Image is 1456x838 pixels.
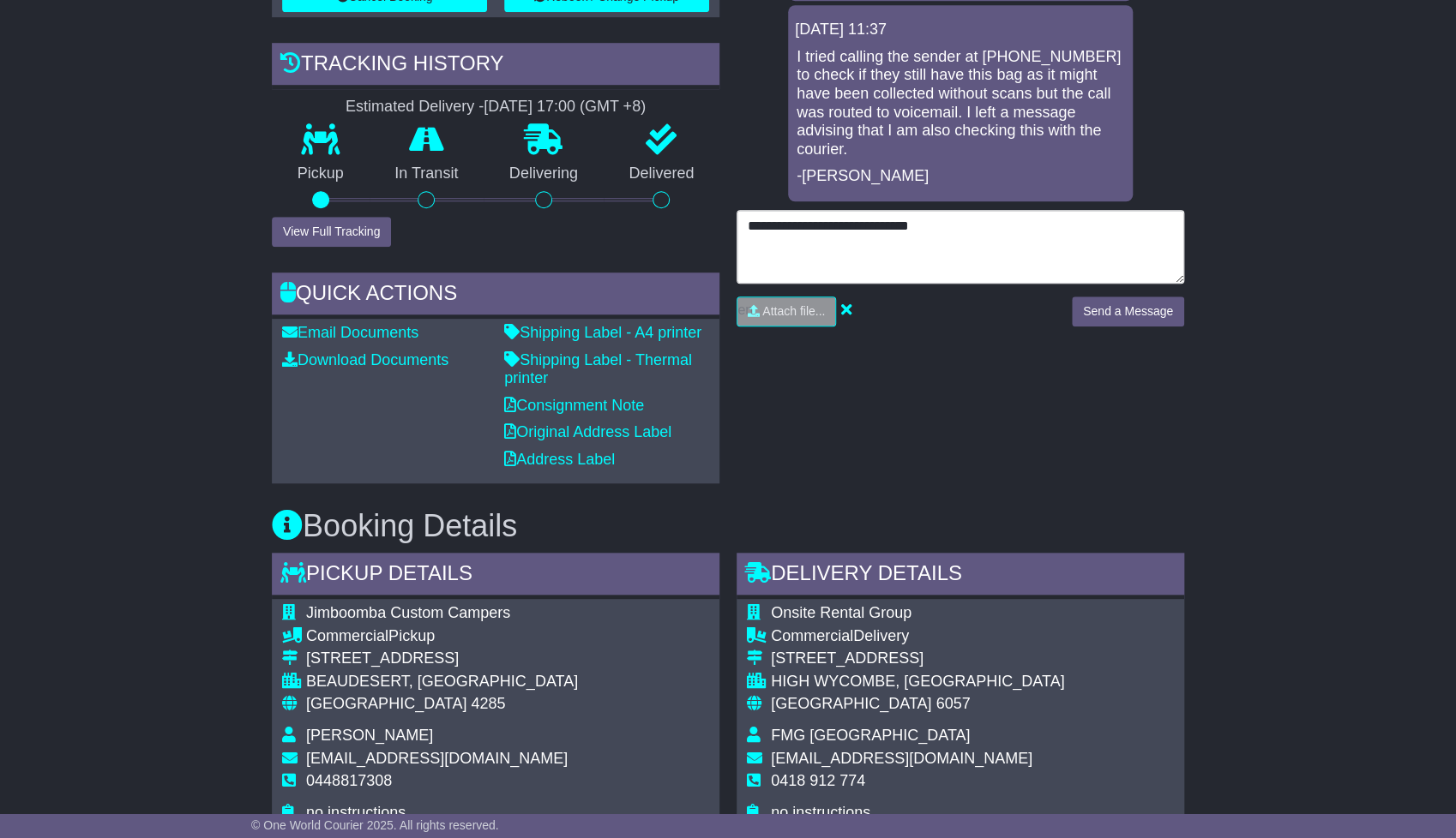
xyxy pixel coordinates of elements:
[306,750,568,767] span: [EMAIL_ADDRESS][DOMAIN_NAME]
[504,397,644,414] a: Consignment Note
[771,695,931,712] span: [GEOGRAPHIC_DATA]
[484,165,604,183] p: Delivering
[737,553,1184,599] div: Delivery Details
[771,604,912,621] span: Onsite Rental Group
[306,604,510,621] span: Jimboomba Custom Campers
[771,627,1064,646] div: Delivery
[771,772,865,789] span: 0418 912 774
[771,649,1064,668] div: [STREET_ADDRESS]
[1072,296,1184,326] button: Send a Message
[306,695,466,712] span: [GEOGRAPHIC_DATA]
[306,627,388,644] span: Commercial
[306,772,392,789] span: 0448817308
[504,324,701,341] a: Shipping Label - A4 printer
[797,48,1124,159] p: I tried calling the sender at [PHONE_NUMBER] to check if they still have this bag as it might hav...
[504,351,692,387] a: Shipping Label - Thermal printer
[471,695,505,712] span: 4285
[771,673,1064,691] div: HIGH WYCOMBE, [GEOGRAPHIC_DATA]
[251,818,499,832] span: © One World Courier 2025. All rights reserved.
[272,43,719,89] div: Tracking history
[504,451,615,468] a: Address Label
[771,727,970,744] span: FMG [GEOGRAPHIC_DATA]
[484,98,646,117] div: [DATE] 17:00 (GMT +8)
[306,673,578,691] div: BEAUDESERT, [GEOGRAPHIC_DATA]
[272,217,391,247] button: View Full Tracking
[604,165,720,183] p: Delivered
[370,165,484,183] p: In Transit
[306,627,578,646] div: Pickup
[272,272,719,319] div: Quick Actions
[795,21,1126,39] div: [DATE] 11:37
[282,324,418,341] a: Email Documents
[797,167,1124,186] p: -[PERSON_NAME]
[306,649,578,668] div: [STREET_ADDRESS]
[306,727,433,744] span: [PERSON_NAME]
[272,165,370,183] p: Pickup
[272,509,1184,543] h3: Booking Details
[936,695,970,712] span: 6057
[272,553,719,599] div: Pickup Details
[306,804,406,821] span: no instructions
[771,627,853,644] span: Commercial
[282,351,448,368] a: Download Documents
[272,98,719,117] div: Estimated Delivery -
[504,423,671,440] a: Original Address Label
[771,750,1032,767] span: [EMAIL_ADDRESS][DOMAIN_NAME]
[771,804,870,821] span: no instructions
